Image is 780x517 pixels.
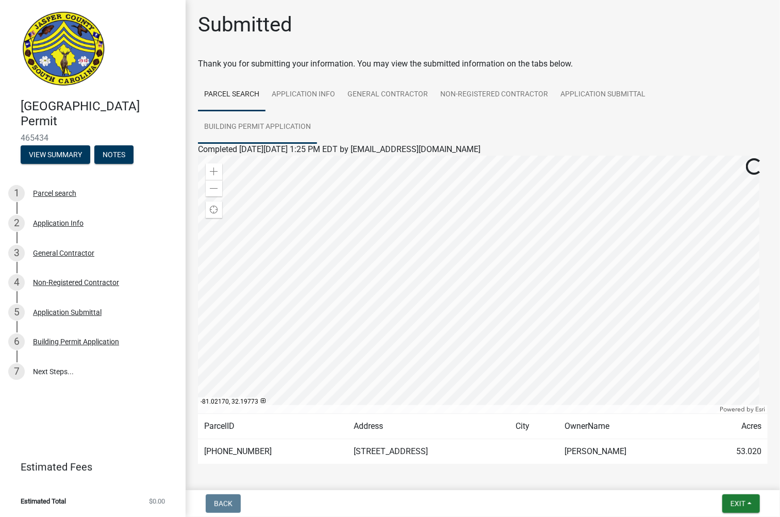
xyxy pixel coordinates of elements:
div: Find my location [206,202,222,218]
div: Thank you for submitting your information. You may view the submitted information on the tabs below. [198,58,768,70]
div: General Contractor [33,249,94,257]
div: 4 [8,274,25,291]
td: [PHONE_NUMBER] [198,439,347,464]
span: Completed [DATE][DATE] 1:25 PM EDT by [EMAIL_ADDRESS][DOMAIN_NAME] [198,144,480,154]
td: 53.020 [697,439,768,464]
div: Zoom out [206,180,222,196]
div: Non-Registered Contractor [33,279,119,286]
a: Non-Registered Contractor [434,78,554,111]
span: Back [214,499,233,508]
h4: [GEOGRAPHIC_DATA] Permit [21,99,177,129]
span: Exit [731,499,745,508]
td: ParcelID [198,414,347,439]
div: Application Submittal [33,309,102,316]
div: Zoom in [206,163,222,180]
h1: Submitted [198,12,292,37]
a: Application Info [265,78,341,111]
div: 2 [8,215,25,231]
div: 6 [8,333,25,350]
img: Jasper County, South Carolina [21,11,107,88]
div: 7 [8,363,25,380]
td: OwnerName [558,414,697,439]
td: [STREET_ADDRESS] [347,439,509,464]
a: General Contractor [341,78,434,111]
div: 3 [8,245,25,261]
span: Estimated Total [21,498,66,505]
div: Application Info [33,220,84,227]
td: Address [347,414,509,439]
a: Esri [755,406,765,413]
a: Estimated Fees [8,457,169,477]
button: Notes [94,145,134,164]
button: Back [206,494,241,513]
span: 465434 [21,133,165,143]
span: $0.00 [149,498,165,505]
td: City [509,414,558,439]
button: Exit [722,494,760,513]
button: View Summary [21,145,90,164]
a: Application Submittal [554,78,652,111]
a: Building Permit Application [198,111,317,144]
div: Parcel search [33,190,76,197]
wm-modal-confirm: Summary [21,151,90,159]
td: [PERSON_NAME] [558,439,697,464]
td: Acres [697,414,768,439]
a: Parcel search [198,78,265,111]
div: 5 [8,304,25,321]
div: Powered by [717,405,768,413]
wm-modal-confirm: Notes [94,151,134,159]
div: Building Permit Application [33,338,119,345]
div: 1 [8,185,25,202]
